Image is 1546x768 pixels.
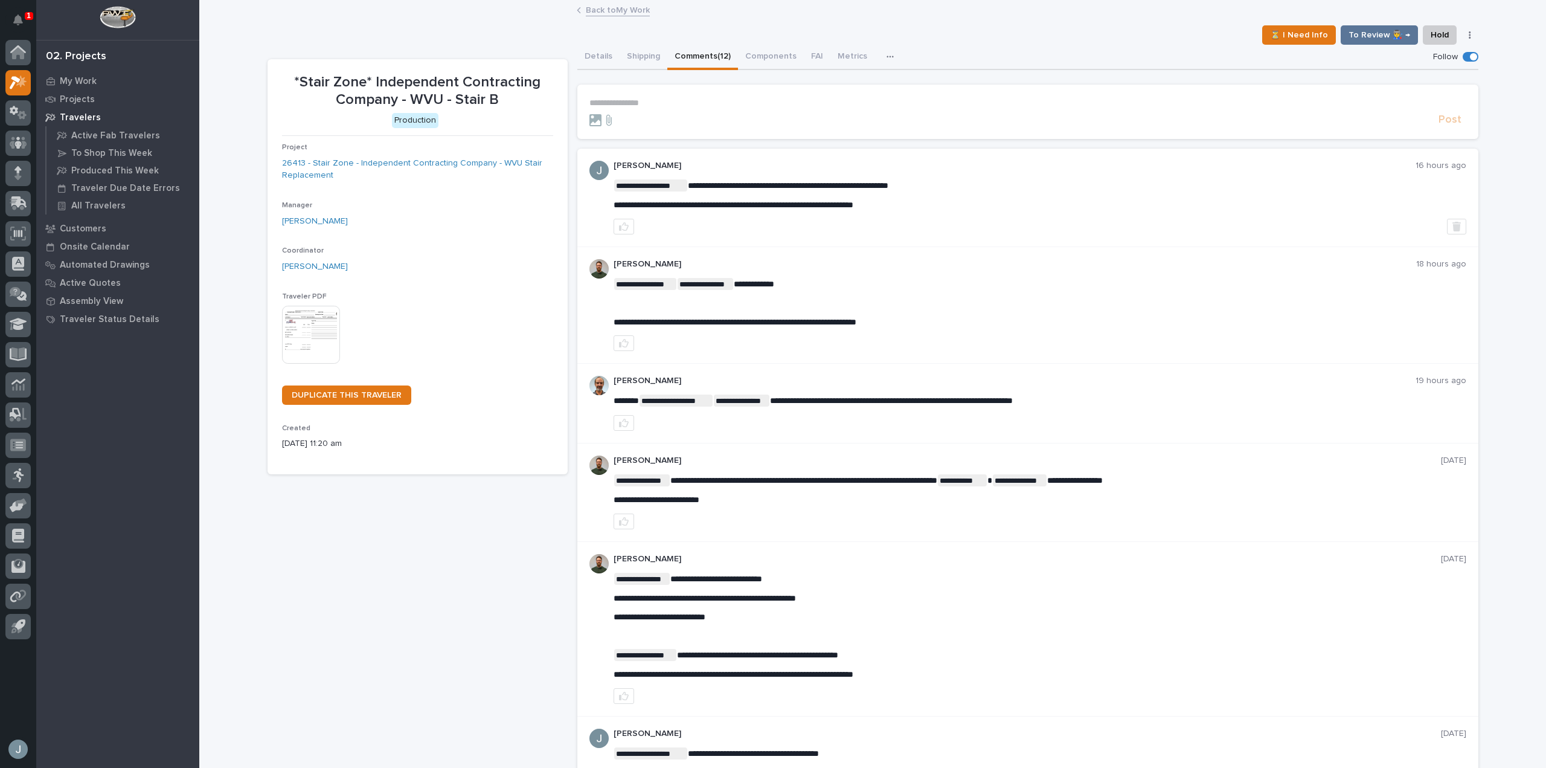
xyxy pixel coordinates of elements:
p: All Travelers [71,201,126,211]
a: Customers [36,219,199,237]
button: Details [577,45,620,70]
a: DUPLICATE THIS TRAVELER [282,386,411,405]
span: DUPLICATE THIS TRAVELER [292,391,402,399]
p: [PERSON_NAME] [614,259,1416,269]
button: users-avatar [5,737,31,762]
img: AATXAJw4slNr5ea0WduZQVIpKGhdapBAGQ9xVsOeEvl5=s96-c [589,259,609,279]
div: Notifications1 [15,15,31,34]
a: To Shop This Week [47,144,199,161]
span: Created [282,425,310,432]
span: Coordinator [282,247,324,254]
button: like this post [614,514,634,529]
span: To Review 👨‍🏭 → [1349,28,1410,42]
img: ACg8ocIJHU6JEmo4GV-3KL6HuSvSpWhSGqG5DdxF6tKpN6m2=s96-c [589,161,609,180]
a: Assembly View [36,292,199,310]
p: [DATE] [1441,729,1466,739]
p: 1 [27,11,31,20]
span: Traveler PDF [282,293,327,300]
p: Active Quotes [60,278,121,289]
p: Onsite Calendar [60,242,130,253]
button: To Review 👨‍🏭 → [1341,25,1418,45]
a: Traveler Status Details [36,310,199,328]
p: Active Fab Travelers [71,131,160,141]
button: Shipping [620,45,667,70]
p: Follow [1433,52,1458,62]
p: Travelers [60,112,101,123]
span: Project [282,144,307,151]
p: Automated Drawings [60,260,150,271]
p: Traveler Due Date Errors [71,183,180,194]
p: [PERSON_NAME] [614,456,1441,466]
p: [PERSON_NAME] [614,729,1441,739]
p: Customers [60,224,106,234]
button: Metrics [830,45,874,70]
img: AATXAJw4slNr5ea0WduZQVIpKGhdapBAGQ9xVsOeEvl5=s96-c [589,554,609,573]
a: Projects [36,90,199,108]
span: ⏳ I Need Info [1270,28,1328,42]
button: ⏳ I Need Info [1262,25,1336,45]
a: [PERSON_NAME] [282,260,348,273]
p: [PERSON_NAME] [614,554,1441,564]
span: Post [1439,113,1461,127]
button: Comments (12) [667,45,738,70]
p: 19 hours ago [1416,376,1466,386]
p: Projects [60,94,95,105]
a: Back toMy Work [586,2,650,16]
img: Workspace Logo [100,6,135,28]
p: Traveler Status Details [60,314,159,325]
a: Produced This Week [47,162,199,179]
a: Active Quotes [36,274,199,292]
span: Manager [282,202,312,209]
a: [PERSON_NAME] [282,215,348,228]
a: Active Fab Travelers [47,127,199,144]
button: Notifications [5,7,31,33]
a: All Travelers [47,197,199,214]
a: Automated Drawings [36,256,199,274]
p: [DATE] [1441,456,1466,466]
a: Travelers [36,108,199,126]
p: 18 hours ago [1416,259,1466,269]
img: ACg8ocIJHU6JEmo4GV-3KL6HuSvSpWhSGqG5DdxF6tKpN6m2=s96-c [589,729,609,748]
p: My Work [60,76,97,87]
p: Produced This Week [71,166,159,176]
p: 16 hours ago [1416,161,1466,171]
a: Onsite Calendar [36,237,199,256]
p: [PERSON_NAME] [614,161,1416,171]
button: like this post [614,335,634,351]
p: [DATE] [1441,554,1466,564]
a: Traveler Due Date Errors [47,179,199,196]
button: Hold [1423,25,1457,45]
button: like this post [614,415,634,431]
a: 26413 - Stair Zone - Independent Contracting Company - WVU Stair Replacement [282,157,553,182]
p: [PERSON_NAME] [614,376,1416,386]
div: 02. Projects [46,50,106,63]
button: FAI [804,45,830,70]
button: Delete post [1447,219,1466,234]
div: Production [392,113,438,128]
p: [DATE] 11:20 am [282,437,553,450]
a: My Work [36,72,199,90]
button: like this post [614,688,634,704]
p: *Stair Zone* Independent Contracting Company - WVU - Stair B [282,74,553,109]
button: like this post [614,219,634,234]
img: AATXAJw4slNr5ea0WduZQVIpKGhdapBAGQ9xVsOeEvl5=s96-c [589,456,609,475]
p: Assembly View [60,296,123,307]
button: Components [738,45,804,70]
p: To Shop This Week [71,148,152,159]
img: AOh14GhUnP333BqRmXh-vZ-TpYZQaFVsuOFmGre8SRZf2A=s96-c [589,376,609,395]
button: Post [1434,113,1466,127]
span: Hold [1431,28,1449,42]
